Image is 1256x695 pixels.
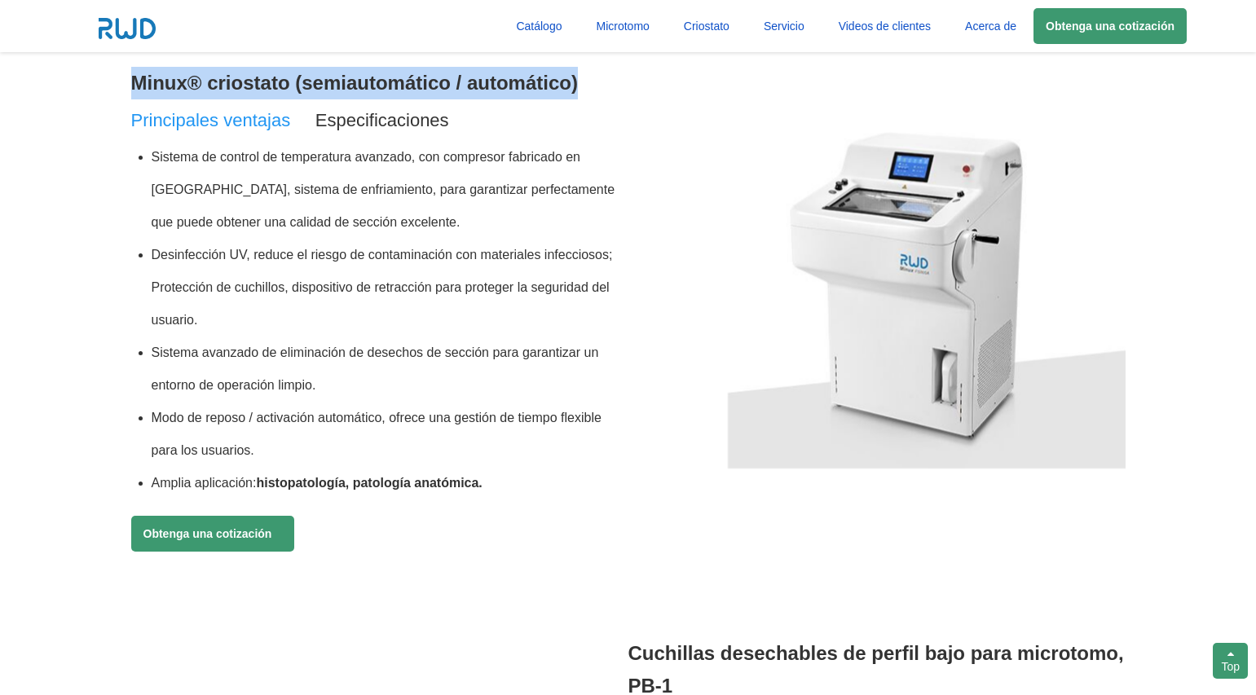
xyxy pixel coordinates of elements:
li: Sistema de control de temperatura avanzado, con compresor fabricado en [GEOGRAPHIC_DATA], sistema... [152,141,628,239]
li: Desinfección UV, reduce el riesgo de contaminación con materiales infecciosos; Protección de cuch... [152,239,628,337]
div: Top [1213,643,1248,679]
h3: Minux® criostato (semiautomático / automático) [131,67,628,99]
b: histopatología, patología anatómica. [256,476,482,490]
a: Obtenga una cotización [1033,8,1187,44]
span: Principales ventajas [131,110,291,130]
span: Especificaciones [315,110,449,130]
li: Amplia aplicación: [152,467,628,499]
a: Obtenga una cotización [131,516,294,552]
li: Sistema avanzado de eliminación de desechos de sección para garantizar un entorno de operación li... [152,337,628,402]
li: Modo de reposo / activación automático, ofrece una gestión de tiempo flexible para los usuarios. [152,402,628,467]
